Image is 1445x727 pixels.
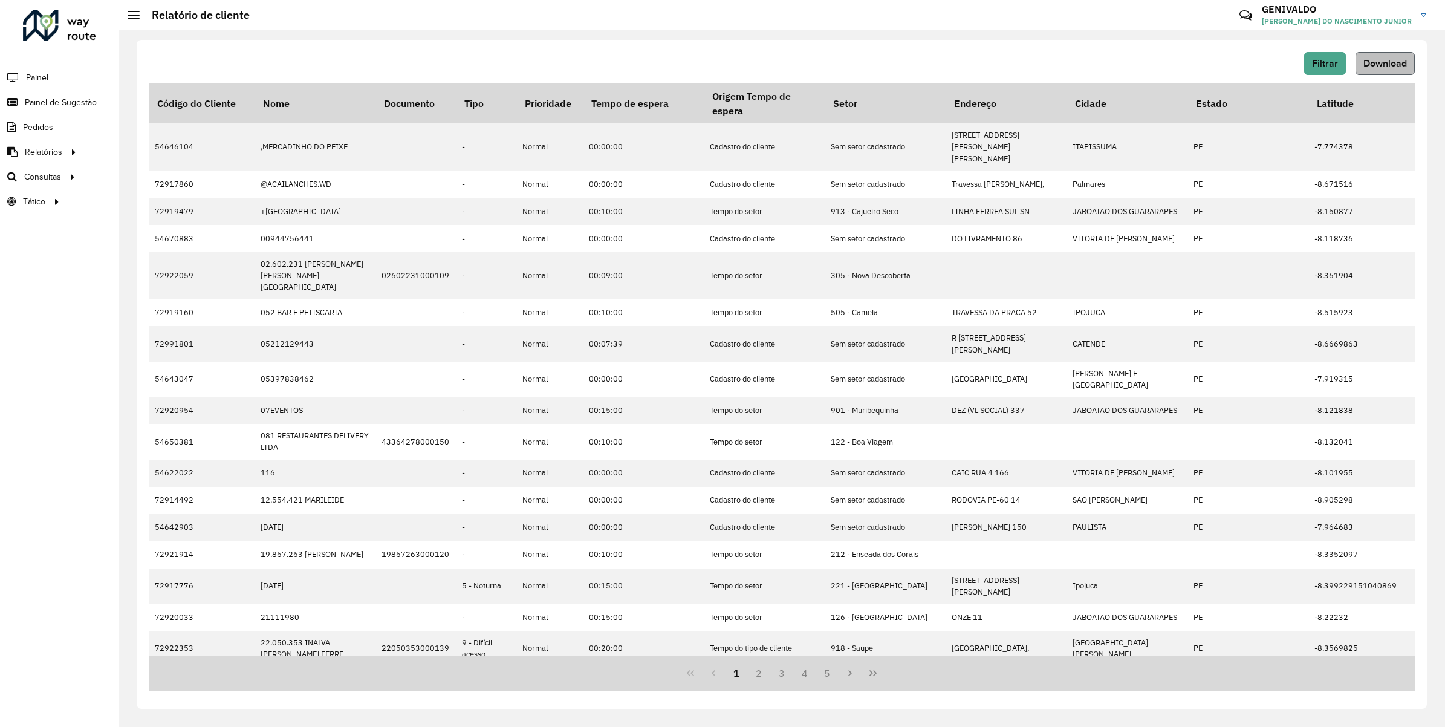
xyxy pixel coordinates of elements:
[946,569,1067,604] td: [STREET_ADDRESS][PERSON_NAME]
[456,252,516,299] td: -
[1187,198,1308,225] td: PE
[1262,16,1412,27] span: [PERSON_NAME] DO NASCIMENTO JUNIOR
[583,123,704,171] td: 00:00:00
[583,362,704,397] td: 00:00:00
[825,299,946,326] td: 505 - Camela
[770,662,793,685] button: 3
[149,171,255,198] td: 72917860
[149,604,255,631] td: 72920033
[149,123,255,171] td: 54646104
[946,397,1067,424] td: DEZ (VL SOCIAL) 337
[1363,58,1407,68] span: Download
[704,397,825,424] td: Tempo do setor
[946,631,1067,666] td: [GEOGRAPHIC_DATA],
[149,362,255,397] td: 54643047
[1356,52,1415,75] button: Download
[1067,487,1187,514] td: SAO [PERSON_NAME]
[946,225,1067,252] td: DO LIVRAMENTO 86
[255,225,375,252] td: 00944756441
[583,171,704,198] td: 00:00:00
[704,198,825,225] td: Tempo do setor
[704,541,825,569] td: Tempo do setor
[1067,198,1187,225] td: JABOATAO DOS GUARARAPES
[516,225,583,252] td: Normal
[456,541,516,569] td: -
[516,326,583,361] td: Normal
[583,604,704,631] td: 00:15:00
[255,569,375,604] td: [DATE]
[25,146,62,158] span: Relatórios
[516,252,583,299] td: Normal
[825,397,946,424] td: 901 - Muribequinha
[1187,83,1308,123] th: Estado
[375,424,456,459] td: 43364278000150
[1067,299,1187,326] td: IPOJUCA
[839,662,862,685] button: Next Page
[1187,299,1308,326] td: PE
[149,541,255,569] td: 72921914
[1233,2,1259,28] a: Contato Rápido
[1308,487,1429,514] td: -8.905298
[1308,198,1429,225] td: -8.160877
[825,514,946,541] td: Sem setor cadastrado
[149,83,255,123] th: Código do Cliente
[1308,83,1429,123] th: Latitude
[456,123,516,171] td: -
[704,299,825,326] td: Tempo do setor
[255,252,375,299] td: 02.602.231 [PERSON_NAME] [PERSON_NAME][GEOGRAPHIC_DATA]
[825,604,946,631] td: 126 - [GEOGRAPHIC_DATA]
[946,604,1067,631] td: ONZE 11
[255,424,375,459] td: 081 RESTAURANTES DELIVERY LTDA
[1187,397,1308,424] td: PE
[1067,171,1187,198] td: Palmares
[149,487,255,514] td: 72914492
[26,71,48,84] span: Painel
[255,460,375,487] td: 116
[1308,460,1429,487] td: -8.101955
[1308,326,1429,361] td: -8.6669863
[583,326,704,361] td: 00:07:39
[456,171,516,198] td: -
[456,198,516,225] td: -
[456,299,516,326] td: -
[456,514,516,541] td: -
[1067,362,1187,397] td: [PERSON_NAME] E [GEOGRAPHIC_DATA]
[1187,123,1308,171] td: PE
[946,171,1067,198] td: Travessa [PERSON_NAME],
[149,631,255,666] td: 72922353
[1067,460,1187,487] td: VITORIA DE [PERSON_NAME]
[704,123,825,171] td: Cadastro do cliente
[255,123,375,171] td: ,MERCADINHO DO PEIXE
[1304,52,1346,75] button: Filtrar
[1187,514,1308,541] td: PE
[516,362,583,397] td: Normal
[704,514,825,541] td: Cadastro do cliente
[255,171,375,198] td: @ACAILANCHES.WD
[516,631,583,666] td: Normal
[255,397,375,424] td: 07EVENTOS
[704,460,825,487] td: Cadastro do cliente
[946,83,1067,123] th: Endereço
[946,514,1067,541] td: [PERSON_NAME] 150
[24,171,61,183] span: Consultas
[149,397,255,424] td: 72920954
[516,424,583,459] td: Normal
[516,171,583,198] td: Normal
[149,198,255,225] td: 72919479
[456,424,516,459] td: -
[946,460,1067,487] td: CAIC RUA 4 166
[946,198,1067,225] td: LINHA FERREA SUL SN
[1308,631,1429,666] td: -8.3569825
[583,397,704,424] td: 00:15:00
[825,487,946,514] td: Sem setor cadastrado
[375,252,456,299] td: 02602231000109
[1187,362,1308,397] td: PE
[255,604,375,631] td: 21111980
[255,198,375,225] td: +[GEOGRAPHIC_DATA]
[1187,569,1308,604] td: PE
[1187,171,1308,198] td: PE
[255,541,375,569] td: 19.867.263 [PERSON_NAME]
[825,198,946,225] td: 913 - Cajueiro Seco
[516,198,583,225] td: Normal
[375,83,456,123] th: Documento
